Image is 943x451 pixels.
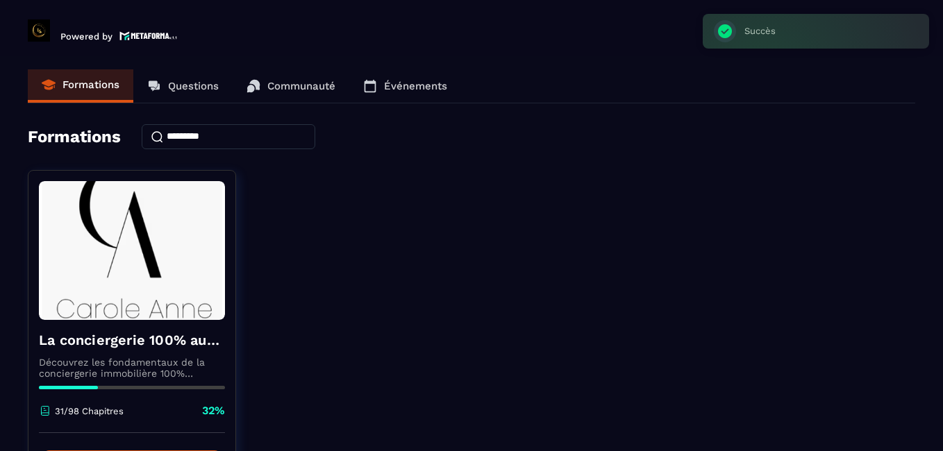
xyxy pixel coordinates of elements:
p: 32% [202,403,225,418]
p: 31/98 Chapitres [55,406,124,416]
p: Formations [62,78,119,91]
a: Événements [349,69,461,103]
p: Découvrez les fondamentaux de la conciergerie immobilière 100% automatisée. Cette formation est c... [39,357,225,379]
a: Communauté [233,69,349,103]
a: Questions [133,69,233,103]
h4: Formations [28,127,121,146]
h4: La conciergerie 100% automatisée [39,330,225,350]
img: logo-branding [28,19,50,42]
p: Powered by [60,31,112,42]
p: Communauté [267,80,335,92]
p: Questions [168,80,219,92]
a: Formations [28,69,133,103]
img: formation-background [39,181,225,320]
img: logo [119,30,178,42]
p: Événements [384,80,447,92]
